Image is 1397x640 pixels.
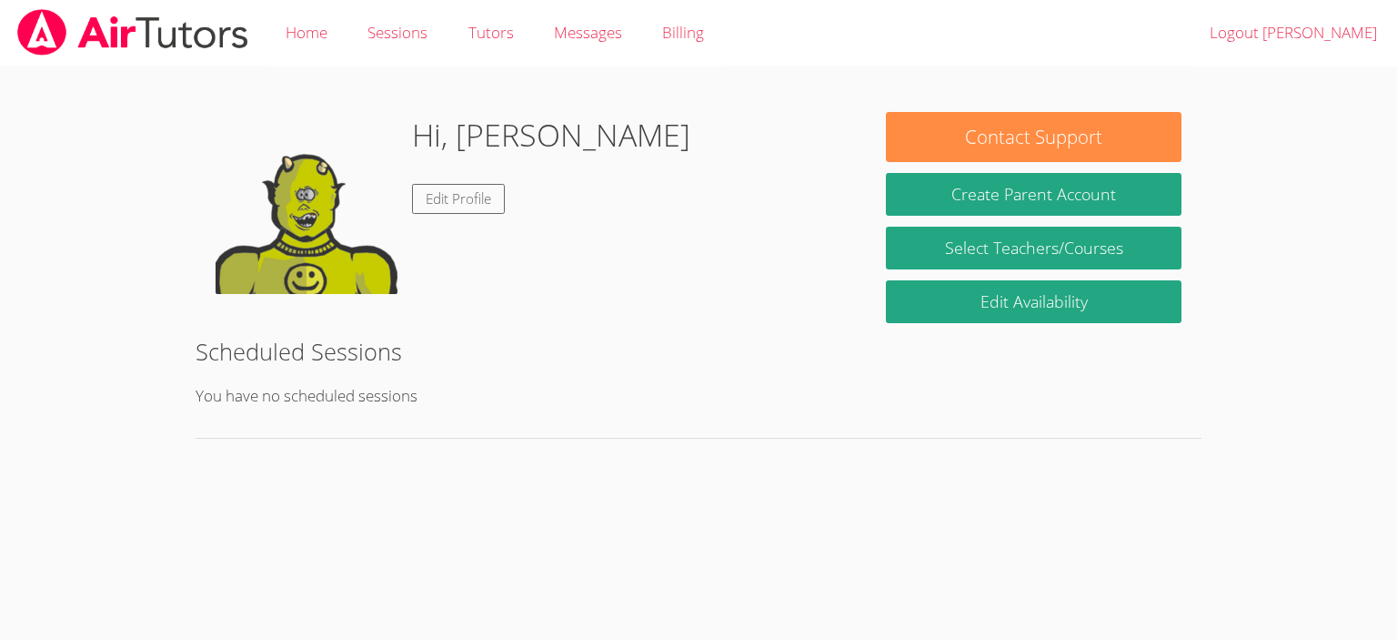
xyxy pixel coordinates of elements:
button: Create Parent Account [886,173,1181,216]
img: default.png [216,112,397,294]
h1: Hi, [PERSON_NAME] [412,112,690,158]
p: You have no scheduled sessions [196,383,1201,410]
h2: Scheduled Sessions [196,334,1201,369]
a: Edit Profile [412,184,505,214]
button: Contact Support [886,112,1181,162]
a: Select Teachers/Courses [886,227,1181,269]
a: Edit Availability [886,280,1181,323]
img: airtutors_banner-c4298cdbf04f3fff15de1276eac7730deb9818008684d7c2e4769d2f7ddbe033.png [15,9,250,56]
span: Messages [554,22,622,43]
